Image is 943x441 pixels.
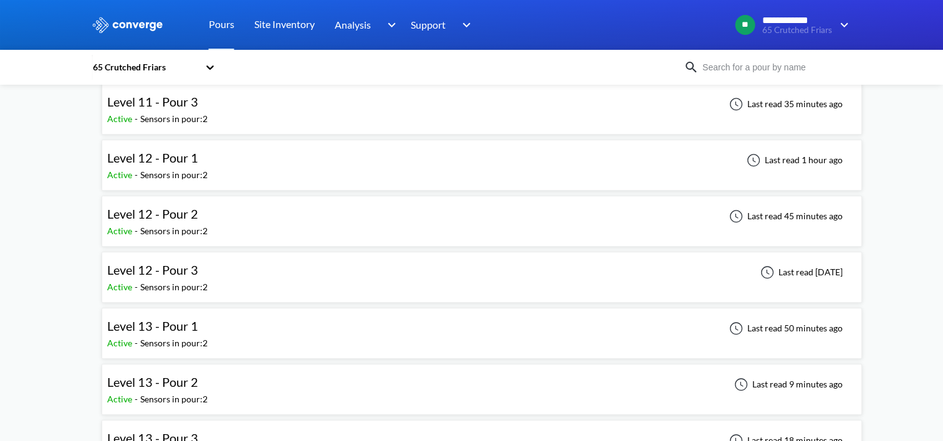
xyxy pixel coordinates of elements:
span: Active [107,113,135,124]
span: Active [107,394,135,404]
span: Active [107,282,135,292]
span: Analysis [335,17,371,32]
span: Level 12 - Pour 1 [107,150,198,165]
span: - [135,225,140,236]
span: Level 13 - Pour 2 [107,374,198,389]
a: Level 13 - Pour 2Active-Sensors in pour:2Last read 9 minutes ago [102,378,862,389]
span: Active [107,169,135,180]
span: Active [107,225,135,236]
span: - [135,169,140,180]
div: Sensors in pour: 2 [140,336,208,350]
a: Level 12 - Pour 3Active-Sensors in pour:2Last read [DATE] [102,266,862,277]
span: Support [411,17,446,32]
img: downArrow.svg [832,17,852,32]
div: Last read [DATE] [754,265,846,280]
div: Sensors in pour: 2 [140,392,208,406]
span: - [135,338,140,348]
img: downArrow.svg [454,17,474,32]
div: Sensors in pour: 2 [140,168,208,182]
span: Active [107,338,135,348]
span: Level 12 - Pour 3 [107,262,198,277]
img: downArrow.svg [379,17,399,32]
div: Last read 9 minutes ago [727,377,846,392]
div: Last read 45 minutes ago [722,209,846,224]
span: - [135,113,140,124]
div: Sensors in pour: 2 [140,224,208,238]
span: Level 12 - Pour 2 [107,206,198,221]
div: 65 Crutched Friars [92,60,199,74]
div: Sensors in pour: 2 [140,280,208,294]
a: Level 13 - Pour 1Active-Sensors in pour:2Last read 50 minutes ago [102,322,862,333]
div: Sensors in pour: 2 [140,112,208,126]
span: - [135,394,140,404]
input: Search for a pour by name [699,60,850,74]
span: 65 Crutched Friars [762,26,832,35]
img: icon-search.svg [684,60,699,75]
a: Level 11 - Pour 3Active-Sensors in pour:2Last read 35 minutes ago [102,98,862,108]
img: logo_ewhite.svg [92,17,164,33]
div: Last read 50 minutes ago [722,321,846,336]
a: Level 12 - Pour 1Active-Sensors in pour:2Last read 1 hour ago [102,154,862,164]
div: Last read 1 hour ago [740,153,846,168]
div: Last read 35 minutes ago [722,97,846,111]
span: Level 11 - Pour 3 [107,94,198,109]
a: Level 12 - Pour 2Active-Sensors in pour:2Last read 45 minutes ago [102,210,862,220]
span: - [135,282,140,292]
span: Level 13 - Pour 1 [107,318,198,333]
